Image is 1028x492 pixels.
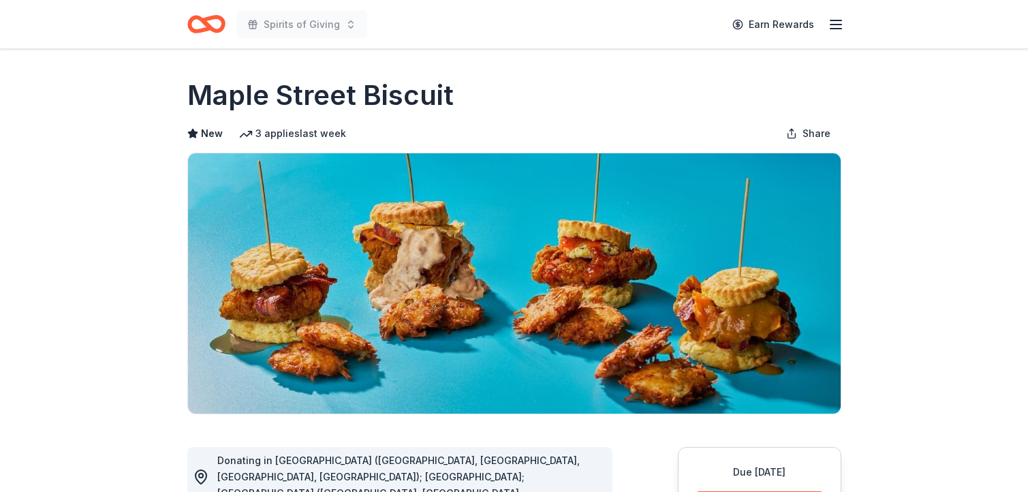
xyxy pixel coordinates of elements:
div: Due [DATE] [695,464,824,480]
button: Spirits of Giving [236,11,367,38]
button: Share [775,120,841,147]
span: New [201,125,223,142]
a: Home [187,8,225,40]
img: Image for Maple Street Biscuit [188,153,841,414]
a: Earn Rewards [724,12,822,37]
span: Spirits of Giving [264,16,340,33]
div: 3 applies last week [239,125,346,142]
span: Share [803,125,830,142]
h1: Maple Street Biscuit [187,76,454,114]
